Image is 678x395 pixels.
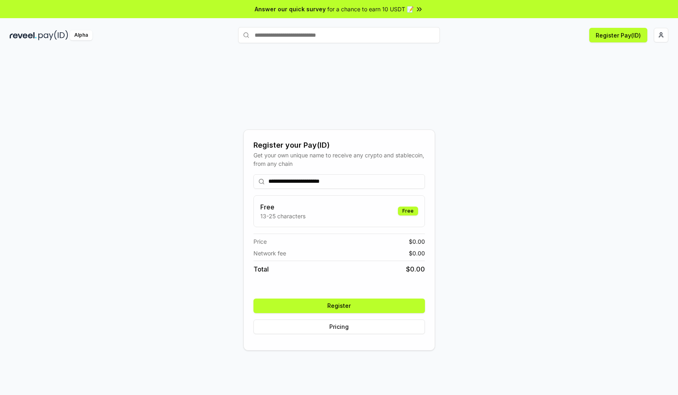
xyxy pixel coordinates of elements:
img: pay_id [38,30,68,40]
div: Register your Pay(ID) [253,140,425,151]
div: Free [398,207,418,215]
span: $ 0.00 [409,249,425,257]
span: Answer our quick survey [255,5,326,13]
span: Price [253,237,267,246]
div: Alpha [70,30,92,40]
span: $ 0.00 [406,264,425,274]
p: 13-25 characters [260,212,306,220]
span: Network fee [253,249,286,257]
button: Register Pay(ID) [589,28,647,42]
button: Register [253,299,425,313]
div: Get your own unique name to receive any crypto and stablecoin, from any chain [253,151,425,168]
button: Pricing [253,320,425,334]
img: reveel_dark [10,30,37,40]
span: for a chance to earn 10 USDT 📝 [327,5,414,13]
span: Total [253,264,269,274]
span: $ 0.00 [409,237,425,246]
h3: Free [260,202,306,212]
